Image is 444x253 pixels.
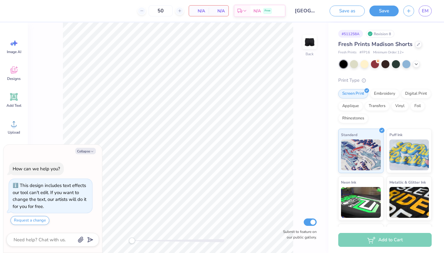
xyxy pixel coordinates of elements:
div: Foil [410,102,425,111]
span: Metallic & Glitter Ink [389,179,426,185]
span: Upload [8,130,20,135]
img: Standard [341,139,381,170]
div: Applique [338,102,363,111]
span: Fresh Prints Madison Shorts [338,40,413,48]
div: # 511258A [338,30,363,38]
span: Glow in the Dark Ink [341,226,376,233]
button: Request a change [10,216,49,225]
input: – – [149,5,173,16]
span: Fresh Prints [338,50,356,55]
div: Embroidery [370,89,399,98]
span: Neon Ink [341,179,356,185]
img: Back [303,36,316,48]
div: Revision 8 [366,30,394,38]
div: Transfers [365,102,389,111]
span: Free [265,9,270,13]
span: N/A [193,8,205,14]
img: Metallic & Glitter Ink [389,187,429,218]
div: Rhinestones [338,114,368,123]
div: Accessibility label [129,238,135,244]
div: Vinyl [391,102,409,111]
span: Designs [7,76,21,81]
div: This design includes text effects our tool can't edit. If you want to change the text, our artist... [13,182,86,209]
span: N/A [253,8,261,14]
span: # FP16 [360,50,370,55]
img: Puff Ink [389,139,429,170]
span: Image AI [7,49,21,54]
span: Water based Ink [389,226,418,233]
div: Print Type [338,77,432,84]
a: EM [419,6,432,16]
button: Collapse [75,148,96,154]
div: How can we help you? [13,166,60,172]
button: Save [369,6,399,16]
div: Back [306,51,314,57]
div: Digital Print [401,89,431,98]
img: Neon Ink [341,187,381,218]
label: Submit to feature on our public gallery. [280,229,317,240]
span: Minimum Order: 12 + [373,50,404,55]
span: Puff Ink [389,131,402,138]
span: EM [422,7,429,15]
span: N/A [212,8,225,14]
span: Standard [341,131,357,138]
div: Screen Print [338,89,368,98]
span: Add Text [6,103,21,108]
input: Untitled Design [290,5,320,17]
button: Save as [330,6,365,16]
